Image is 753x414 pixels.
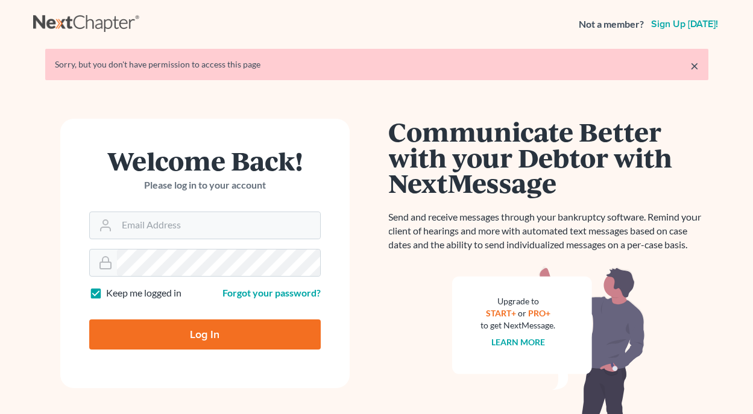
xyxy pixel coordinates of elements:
span: or [518,308,526,318]
p: Please log in to your account [89,178,321,192]
a: × [690,58,699,73]
input: Email Address [117,212,320,239]
label: Keep me logged in [106,286,181,300]
div: Upgrade to [481,295,556,307]
p: Send and receive messages through your bankruptcy software. Remind your client of hearings and mo... [389,210,708,252]
strong: Not a member? [579,17,644,31]
div: to get NextMessage. [481,319,556,331]
h1: Communicate Better with your Debtor with NextMessage [389,119,708,196]
a: Sign up [DATE]! [649,19,720,29]
a: START+ [486,308,516,318]
a: PRO+ [528,308,550,318]
input: Log In [89,319,321,350]
a: Forgot your password? [222,287,321,298]
a: Learn more [491,337,545,347]
h1: Welcome Back! [89,148,321,174]
div: Sorry, but you don't have permission to access this page [55,58,699,71]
